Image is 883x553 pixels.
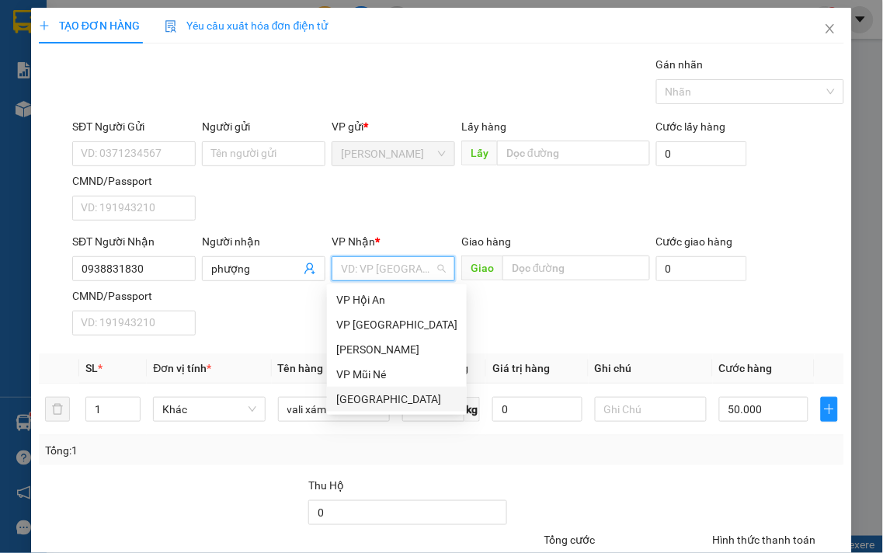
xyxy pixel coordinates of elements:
input: VD: Bàn, Ghế [278,397,390,422]
label: Cước lấy hàng [656,120,726,133]
span: close [824,23,836,35]
input: 0 [492,397,582,422]
span: Yêu cầu xuất hóa đơn điện tử [165,19,329,32]
div: VP Hội An [336,291,457,308]
input: Dọc đường [502,256,650,280]
div: 0377423282 [13,48,137,70]
div: [GEOGRAPHIC_DATA] [336,391,457,408]
div: CMND/Passport [72,172,196,190]
input: Dọc đường [497,141,650,165]
span: plus [822,403,837,416]
span: Cước hàng [719,362,773,374]
span: Đơn vị tính [153,362,211,374]
span: Tổng cước [544,534,596,546]
div: VP [GEOGRAPHIC_DATA] [336,316,457,333]
span: Gửi: [13,13,37,30]
span: Giao hàng [461,235,511,248]
div: [PERSON_NAME] [336,341,457,358]
div: [GEOGRAPHIC_DATA] [148,13,306,48]
span: Phan Thiết [341,142,446,165]
div: VP gửi [332,118,455,135]
span: plus [39,20,50,31]
span: SL [85,362,98,374]
div: VP Hội An [327,287,467,312]
span: Giá trị hàng [492,362,550,374]
div: VP Nha Trang [327,312,467,337]
div: [PERSON_NAME] [13,13,137,48]
input: Cước giao hàng [656,256,747,281]
div: VP Mũi Né [327,362,467,387]
div: quốc anh [148,48,306,67]
div: CMND/Passport [72,287,196,304]
span: kg [464,397,480,422]
label: Gán nhãn [656,58,704,71]
div: Người nhận [202,233,325,250]
div: Đà Lạt [327,387,467,412]
input: Ghi Chú [595,397,707,422]
input: Cước lấy hàng [656,141,747,166]
div: VP Mũi Né [336,366,457,383]
label: Hình thức thanh toán [713,534,816,546]
button: delete [45,397,70,422]
img: icon [165,20,177,33]
span: Nhận: [148,13,186,30]
span: user-add [304,263,316,275]
div: 30.000 [12,98,140,117]
div: Phan Thiết [327,337,467,362]
span: CƯỚC RỒI : [12,99,85,116]
div: 0327983879 [148,67,306,89]
span: Lấy [461,141,497,165]
label: Cước giao hàng [656,235,733,248]
th: Ghi chú [589,353,713,384]
span: TẠO ĐƠN HÀNG [39,19,140,32]
div: SĐT Người Gửi [72,118,196,135]
div: Tổng: 1 [45,442,342,459]
span: Thu Hộ [308,479,344,492]
button: plus [821,397,838,422]
span: Tên hàng [278,362,324,374]
span: Lấy hàng [461,120,506,133]
span: Giao [461,256,502,280]
span: VP Nhận [332,235,375,248]
button: Close [808,8,852,51]
div: Người gửi [202,118,325,135]
span: Khác [162,398,256,421]
div: SĐT Người Nhận [72,233,196,250]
